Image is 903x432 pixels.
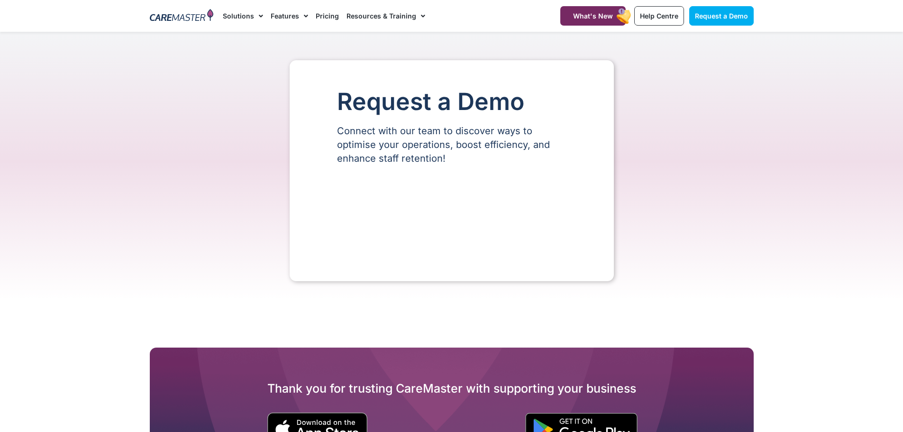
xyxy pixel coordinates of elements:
[640,12,678,20] span: Help Centre
[150,381,754,396] h2: Thank you for trusting CareMaster with supporting your business
[689,6,754,26] a: Request a Demo
[695,12,748,20] span: Request a Demo
[560,6,626,26] a: What's New
[337,124,566,165] p: Connect with our team to discover ways to optimise your operations, boost efficiency, and enhance...
[573,12,613,20] span: What's New
[150,9,214,23] img: CareMaster Logo
[337,89,566,115] h1: Request a Demo
[337,182,566,253] iframe: Form 0
[634,6,684,26] a: Help Centre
